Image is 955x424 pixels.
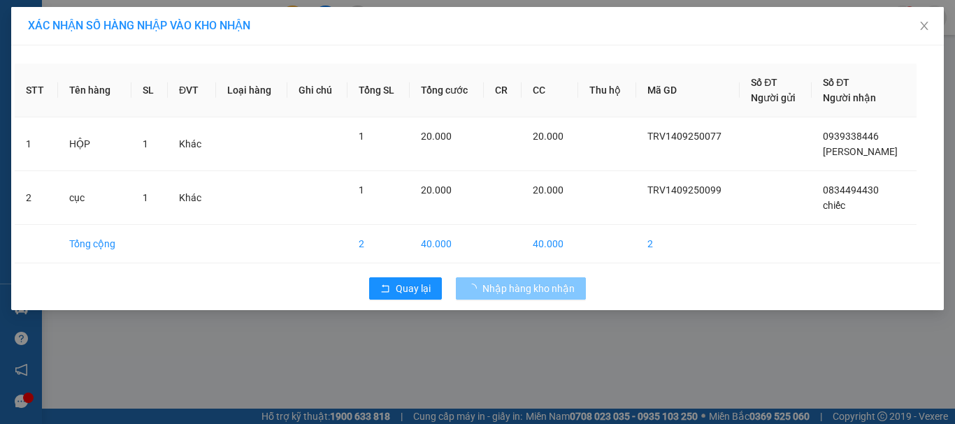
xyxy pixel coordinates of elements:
td: 2 [15,171,58,225]
span: close [919,20,930,31]
td: cục [58,171,131,225]
span: 1 [143,192,148,203]
span: Nhập hàng kho nhận [482,281,575,296]
td: 1 [15,117,58,171]
button: Nhập hàng kho nhận [456,277,586,300]
span: TRV1409250077 [647,131,721,142]
span: Số ĐT [751,77,777,88]
th: CR [484,64,522,117]
td: HỘP [58,117,131,171]
td: Khác [168,171,216,225]
td: 40.000 [410,225,484,263]
th: Loại hàng [216,64,287,117]
button: rollbackQuay lại [369,277,442,300]
span: rollback [380,284,390,295]
span: loading [467,284,482,293]
th: CC [522,64,579,117]
span: 20.000 [421,184,452,196]
span: Người nhận [823,92,876,103]
span: chiếc [823,200,845,211]
button: Close [905,7,944,46]
span: 20.000 [533,131,563,142]
span: 1 [359,131,364,142]
span: 0834494430 [823,184,879,196]
td: 2 [347,225,410,263]
span: XÁC NHẬN SỐ HÀNG NHẬP VÀO KHO NHẬN [28,19,250,32]
td: 40.000 [522,225,579,263]
th: Tổng SL [347,64,410,117]
span: 20.000 [533,184,563,196]
th: STT [15,64,58,117]
span: 1 [143,138,148,149]
td: Khác [168,117,216,171]
span: Quay lại [396,281,431,296]
td: 2 [636,225,740,263]
th: Tổng cước [410,64,484,117]
th: Mã GD [636,64,740,117]
span: Số ĐT [823,77,849,88]
span: 1 [359,184,364,196]
span: 20.000 [421,131,452,142]
span: TRV1409250099 [647,184,721,196]
span: [PERSON_NAME] [823,146,898,157]
span: Người gửi [751,92,796,103]
td: Tổng cộng [58,225,131,263]
th: Thu hộ [578,64,636,117]
th: Tên hàng [58,64,131,117]
span: 0939338446 [823,131,879,142]
th: SL [131,64,168,117]
th: ĐVT [168,64,216,117]
th: Ghi chú [287,64,347,117]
